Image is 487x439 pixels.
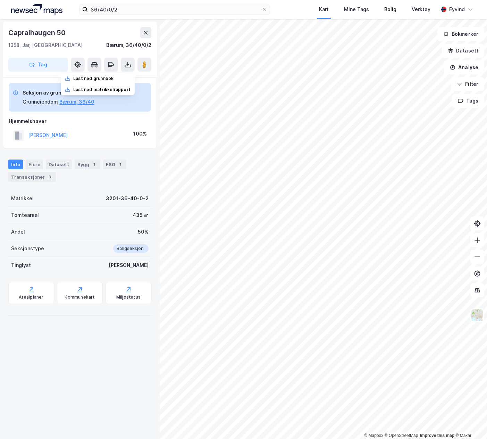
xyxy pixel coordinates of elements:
div: Info [8,160,23,169]
div: Seksjon av grunneiendom [23,89,94,97]
iframe: Chat Widget [452,406,487,439]
div: Kart [319,5,329,14]
div: Mine Tags [344,5,369,14]
button: Bokmerker [437,27,484,41]
div: Hjemmelshaver [9,117,151,125]
div: [PERSON_NAME] [109,261,149,269]
div: 3201-36-40-0-2 [106,194,149,203]
a: Mapbox [364,433,383,438]
div: Last ned matrikkelrapport [73,87,131,92]
div: Eyvind [449,5,465,14]
div: ESG [103,160,126,169]
a: OpenStreetMap [385,433,418,438]
div: 3 [46,173,53,180]
div: Andel [11,228,25,236]
button: Filter [451,77,484,91]
input: Søk på adresse, matrikkel, gårdeiere, leietakere eller personer [88,4,261,15]
button: Tags [452,94,484,108]
div: Matrikkel [11,194,34,203]
div: 50% [138,228,149,236]
div: 1 [91,161,98,168]
div: Seksjonstype [11,244,44,253]
div: 1 [117,161,124,168]
div: Bærum, 36/40/0/2 [106,41,151,49]
div: Kommunekart [65,294,95,300]
button: Bærum, 36/40 [59,98,94,106]
button: Datasett [442,44,484,58]
div: Verktøy [412,5,430,14]
div: Tomteareal [11,211,39,219]
div: Arealplaner [19,294,43,300]
img: Z [471,309,484,322]
button: Analyse [444,60,484,74]
div: Transaksjoner [8,172,56,182]
div: Miljøstatus [116,294,141,300]
div: Bygg [75,160,100,169]
button: Tag [8,58,68,72]
div: Grunneiendom [23,98,58,106]
div: Capralhaugen 50 [8,27,67,38]
div: Last ned grunnbok [73,76,114,81]
a: Improve this map [420,433,454,438]
div: 435 ㎡ [133,211,149,219]
img: logo.a4113a55bc3d86da70a041830d287a7e.svg [11,4,62,15]
div: 100% [133,130,147,138]
div: Bolig [384,5,396,14]
div: 1358, Jar, [GEOGRAPHIC_DATA] [8,41,83,49]
div: Kontrollprogram for chat [452,406,487,439]
div: Tinglyst [11,261,31,269]
div: Eiere [26,160,43,169]
div: Datasett [46,160,72,169]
